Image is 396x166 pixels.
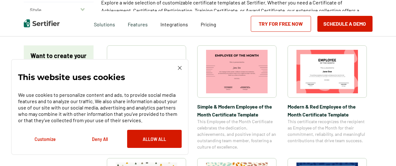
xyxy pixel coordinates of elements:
[288,45,367,150] a: Modern & Red Employee of the Month Certificate TemplateModern & Red Employee of the Month Certifi...
[201,21,216,27] span: Pricing
[197,103,276,118] span: Simple & Modern Employee of the Month Certificate Template
[160,21,188,27] span: Integrations
[178,66,182,70] img: Cookie Popup Close
[18,92,182,123] p: We use cookies to personalize content and ads, to provide social media features and to analyze ou...
[201,20,216,28] a: Pricing
[128,20,148,28] span: Features
[24,2,94,17] button: Style
[197,118,276,150] span: This Employee of the Month Certificate celebrates the dedication, achievements, and positive impa...
[317,16,373,32] button: Schedule a Demo
[251,16,311,32] a: Try for Free Now
[197,45,276,150] a: Simple & Modern Employee of the Month Certificate TemplateSimple & Modern Employee of the Month C...
[206,50,268,93] img: Simple & Modern Employee of the Month Certificate Template
[24,19,60,27] img: Sertifier | Digital Credentialing Platform
[18,130,73,148] button: Customize
[73,130,127,148] button: Deny All
[30,52,87,68] p: Want to create your own design?
[296,50,358,93] img: Modern & Red Employee of the Month Certificate Template
[160,20,188,28] a: Integrations
[288,103,367,118] span: Modern & Red Employee of the Month Certificate Template
[18,74,125,80] p: This website uses cookies
[288,118,367,144] span: This certificate recognizes the recipient as Employee of the Month for their commitment, reliabil...
[94,20,115,28] span: Solutions
[127,130,182,148] button: Allow All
